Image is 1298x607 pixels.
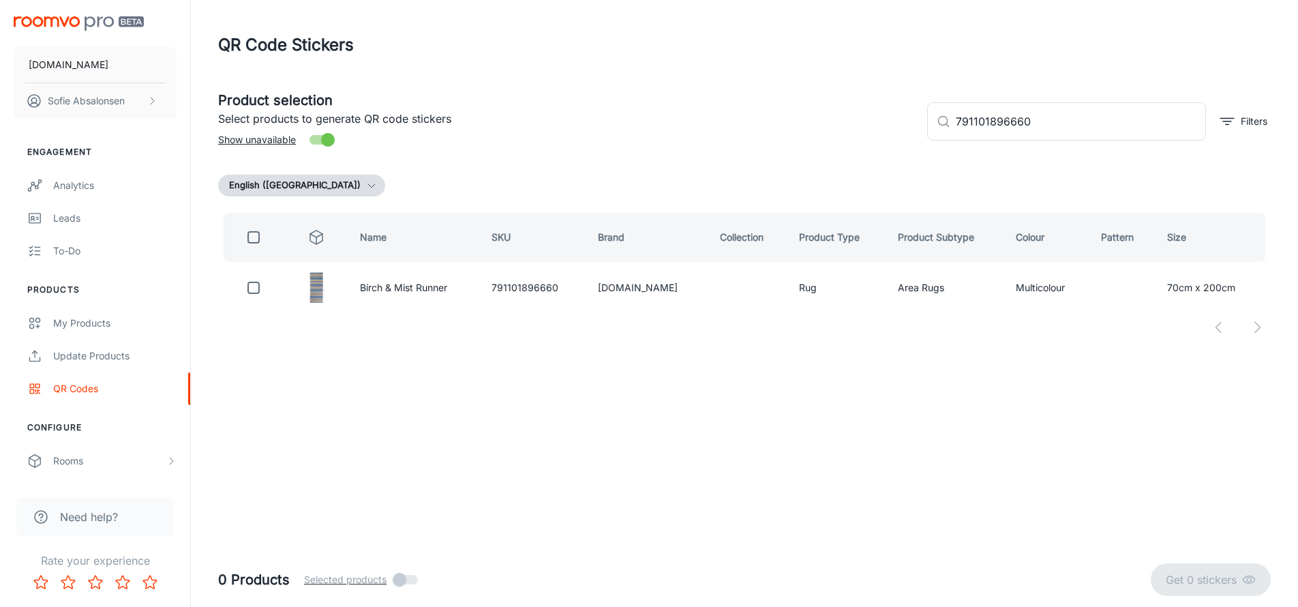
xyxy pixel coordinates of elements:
h5: Product selection [218,90,916,110]
th: Name [349,213,480,262]
div: Leads [53,211,177,226]
th: Product Type [788,213,888,262]
p: [DOMAIN_NAME] [29,57,108,72]
th: Brand [587,213,709,262]
button: English ([GEOGRAPHIC_DATA]) [218,175,385,196]
div: Update Products [53,349,177,364]
td: 70cm x 200cm [1156,267,1271,308]
th: Colour [1005,213,1090,262]
p: Filters [1241,114,1267,129]
h1: QR Code Stickers [218,33,354,57]
th: Collection [709,213,787,262]
td: 791101896660 [481,267,587,308]
td: Area Rugs [887,267,1005,308]
div: QR Codes [53,381,177,396]
th: Size [1156,213,1271,262]
p: Sofie Absalonsen [48,93,125,108]
td: [DOMAIN_NAME] [587,267,709,308]
th: Product Subtype [887,213,1005,262]
div: To-do [53,243,177,258]
th: SKU [481,213,587,262]
td: Rug [788,267,888,308]
button: Sofie Absalonsen [14,83,177,119]
div: Analytics [53,178,177,193]
button: [DOMAIN_NAME] [14,47,177,83]
td: Multicolour [1005,267,1090,308]
span: Show unavailable [218,132,296,147]
img: Roomvo PRO Beta [14,16,144,31]
input: Search by SKU, brand, collection... [956,102,1206,140]
td: Birch & Mist Runner [349,267,480,308]
div: My Products [53,316,177,331]
button: filter [1217,110,1271,132]
p: Select products to generate QR code stickers [218,110,916,127]
th: Pattern [1090,213,1156,262]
